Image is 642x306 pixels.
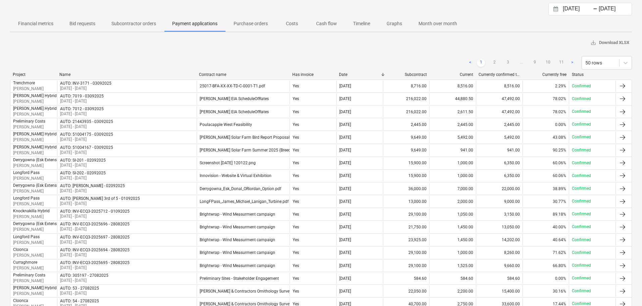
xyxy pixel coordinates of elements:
[290,119,336,130] div: Yes
[572,263,591,268] p: Confirmed
[476,260,523,271] div: 9,660.00
[13,214,50,220] p: [PERSON_NAME]
[60,98,104,104] p: [DATE] - [DATE]
[476,247,523,258] div: 8,260.00
[476,81,523,92] div: 8,516.00
[339,186,351,191] div: [DATE]
[290,93,336,104] div: Yes
[432,72,474,77] div: Current
[200,250,275,255] div: Brightwrap - Wind Measurment campaign
[476,234,523,246] div: 14,202.00
[383,196,430,207] div: 13,000.00
[429,221,476,232] div: 1,450.00
[429,209,476,220] div: 1,050.00
[476,221,523,232] div: 13,050.00
[290,81,336,92] div: Yes
[339,237,351,242] div: [DATE]
[13,273,45,277] div: Preliminary Costs
[383,93,430,104] div: 216,022.00
[568,59,576,67] a: Next page
[60,273,108,278] div: AUTO: 305197 - 27082025
[557,59,565,67] a: Page 11
[572,109,591,115] p: Confirmed
[429,106,476,117] div: 2,611.50
[200,237,275,242] div: Brightwrap - Wind Measurment campaign
[383,247,430,258] div: 29,100.00
[572,96,591,102] p: Confirmed
[553,237,566,242] span: 40.64%
[339,289,351,294] div: [DATE]
[555,84,566,88] span: 2.29%
[60,124,113,130] p: [DATE] - [DATE]
[13,170,44,175] div: Longford Pass
[13,99,57,104] p: [PERSON_NAME]
[200,212,275,217] div: Brightwrap - Wind Measurment campaign
[476,93,523,104] div: 47,492.00
[200,135,325,140] div: [PERSON_NAME] Solar Farm Bird Report Proposal Issue02_Optimized
[550,5,561,13] button: Interact with the calendar and add the check-in date for your trip.
[200,96,269,101] div: [PERSON_NAME] EIA ScheduleOfRates
[13,81,44,85] div: Trenchmore
[429,273,476,284] div: 584.60
[290,132,336,143] div: Yes
[13,286,57,290] div: Derra West Hybrid
[13,72,54,77] div: Project
[13,240,44,246] p: [PERSON_NAME]
[60,201,140,207] p: [DATE] - [DATE]
[13,253,44,258] p: [PERSON_NAME]
[290,196,336,207] div: Yes
[200,289,431,294] div: [PERSON_NAME] & Contractors Ornithology Survey Remaining 2 Seasons of [PERSON_NAME] & season 1 [P...
[553,289,566,294] span: 30.16%
[316,20,337,27] p: Cash flow
[60,260,130,265] div: AUTO: INV-ECQ3-2025695 - 28082025
[292,72,334,77] div: Has invoice
[429,247,476,258] div: 1,000.00
[290,183,336,194] div: Yes
[476,158,523,169] div: 6,350.00
[60,175,106,181] p: [DATE] - [DATE]
[60,235,130,239] div: AUTO: INV-ECQ3-2025697 - 28082025
[69,20,95,27] p: Bid requests
[13,278,45,284] p: [PERSON_NAME]
[13,106,57,111] div: Derra West Hybrid
[13,137,57,143] p: [PERSON_NAME]
[200,148,318,152] div: [PERSON_NAME] Solar Farm Summer 2025 (Breeding Bird) Report
[572,160,591,166] p: Confirmed
[572,147,591,153] p: Confirmed
[383,234,430,246] div: 23,925.00
[60,150,113,156] p: [DATE] - [DATE]
[13,227,77,232] p: [PERSON_NAME]
[339,148,351,152] div: [DATE]
[60,214,130,219] p: [DATE] - [DATE]
[13,93,57,98] div: Derra West Hybrid
[13,265,44,271] p: [PERSON_NAME]
[200,84,265,88] div: 25017-BFA-XX-XX-TD-C-0001-T1.pdf
[476,132,523,143] div: 5,492.00
[553,186,566,191] span: 38.89%
[290,145,336,156] div: Yes
[290,234,336,246] div: Yes
[290,273,336,284] div: Yes
[339,84,351,88] div: [DATE]
[60,132,113,137] div: AUTO: 51004175 - 03092025
[429,170,476,181] div: 1,000.00
[60,299,99,303] div: AUTO: 54 - 27082025
[200,161,256,165] div: Screenshot [DATE] 120122.png
[60,188,125,194] p: [DATE] - [DATE]
[429,183,476,194] div: 7,000.00
[429,260,476,271] div: 1,525.00
[172,20,217,27] p: Payment applications
[477,59,485,67] a: Page 1 is your current page
[13,196,44,201] div: Longford Pass
[13,291,57,297] p: [PERSON_NAME]
[339,161,351,165] div: [DATE]
[60,252,130,258] p: [DATE] - [DATE]
[553,250,566,255] span: 71.62%
[13,112,57,117] p: [PERSON_NAME]
[13,132,57,136] div: Derra West Hybrid
[60,222,130,226] div: AUTO: INV-ECQ3-2025696 - 28082025
[572,275,591,281] p: Confirmed
[339,263,351,268] div: [DATE]
[544,59,552,67] a: Page 10
[429,119,476,130] div: 2,445.00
